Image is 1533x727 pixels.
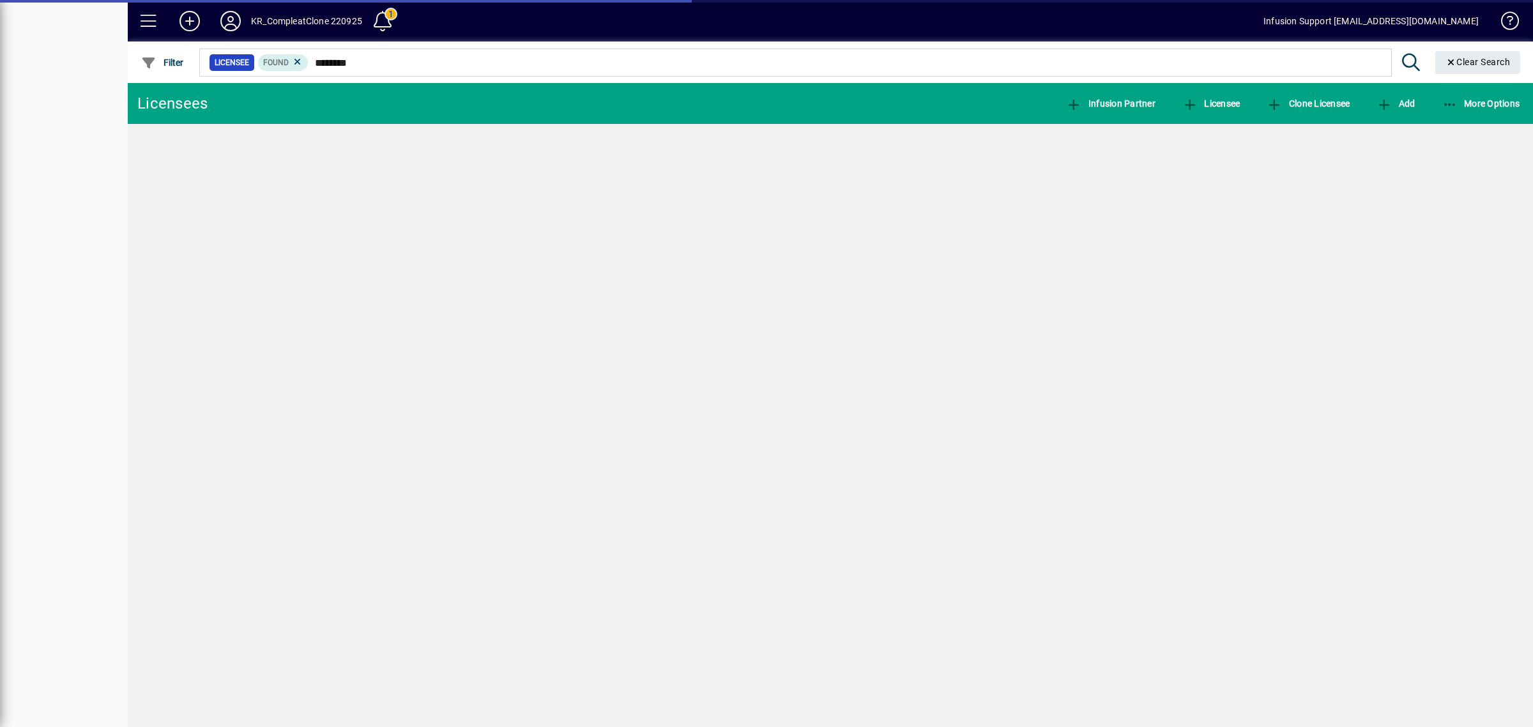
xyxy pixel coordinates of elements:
button: Filter [138,51,187,74]
button: Add [1373,92,1418,115]
span: Add [1377,98,1415,109]
a: Knowledge Base [1491,3,1517,44]
span: More Options [1442,98,1520,109]
div: KR_CompleatClone 220925 [251,11,362,31]
div: Infusion Support [EMAIL_ADDRESS][DOMAIN_NAME] [1263,11,1479,31]
span: Filter [141,57,184,68]
div: Licensees [137,93,208,114]
button: Clear [1435,51,1521,74]
button: Licensee [1179,92,1244,115]
button: Add [169,10,210,33]
button: Profile [210,10,251,33]
span: Licensee [215,56,249,69]
button: Clone Licensee [1263,92,1353,115]
mat-chip: Found Status: Found [258,54,309,71]
span: Clear Search [1445,57,1511,67]
span: Clone Licensee [1267,98,1350,109]
span: Infusion Partner [1066,98,1155,109]
span: Licensee [1182,98,1240,109]
button: Infusion Partner [1063,92,1159,115]
button: More Options [1439,92,1523,115]
span: Found [263,58,289,67]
